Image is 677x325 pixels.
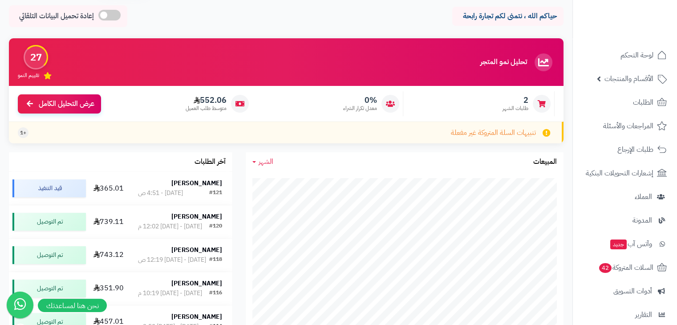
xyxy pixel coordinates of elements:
span: لوحة التحكم [620,49,653,61]
div: [DATE] - 4:51 ص [138,189,183,198]
a: الطلبات [578,92,672,113]
a: إشعارات التحويلات البنكية [578,162,672,184]
h3: المبيعات [533,158,557,166]
div: [DATE] - [DATE] 12:19 ص [138,256,206,264]
a: طلبات الإرجاع [578,139,672,160]
strong: [PERSON_NAME] [171,312,222,321]
a: المدونة [578,210,672,231]
h3: آخر الطلبات [195,158,226,166]
span: متوسط طلب العميل [186,105,227,112]
span: طلبات الشهر [503,105,528,112]
span: الأقسام والمنتجات [604,73,653,85]
span: العملاء [635,191,652,203]
span: +1 [20,129,26,137]
span: 2 [503,95,528,105]
div: #120 [209,222,222,231]
span: أدوات التسويق [613,285,652,297]
span: وآتس آب [609,238,652,250]
div: تم التوصيل [12,246,86,264]
div: تم التوصيل [12,213,86,231]
a: الشهر [252,157,273,167]
td: 351.90 [89,272,128,305]
div: #121 [209,189,222,198]
a: أدوات التسويق [578,280,672,302]
a: العملاء [578,186,672,207]
div: تم التوصيل [12,280,86,297]
td: 743.12 [89,239,128,272]
span: عرض التحليل الكامل [39,99,94,109]
strong: [PERSON_NAME] [171,212,222,221]
h3: تحليل نمو المتجر [480,58,527,66]
strong: [PERSON_NAME] [171,245,222,255]
span: الطلبات [633,96,653,109]
span: الشهر [259,156,273,167]
span: تقييم النمو [18,72,39,79]
strong: [PERSON_NAME] [171,179,222,188]
div: قيد التنفيذ [12,179,86,197]
a: المراجعات والأسئلة [578,115,672,137]
p: حياكم الله ، نتمنى لكم تجارة رابحة [459,11,557,21]
span: المدونة [632,214,652,227]
div: [DATE] - [DATE] 10:19 م [138,289,202,298]
span: التقارير [635,309,652,321]
span: إشعارات التحويلات البنكية [586,167,653,179]
a: لوحة التحكم [578,45,672,66]
span: جديد [610,240,627,249]
span: المراجعات والأسئلة [603,120,653,132]
span: معدل تكرار الشراء [343,105,377,112]
span: السلات المتروكة [598,261,653,274]
span: 552.06 [186,95,227,105]
span: تنبيهات السلة المتروكة غير مفعلة [451,128,536,138]
span: طلبات الإرجاع [617,143,653,156]
strong: [PERSON_NAME] [171,279,222,288]
a: وآتس آبجديد [578,233,672,255]
span: 0% [343,95,377,105]
span: إعادة تحميل البيانات التلقائي [19,11,94,21]
img: logo-2.png [616,8,669,26]
td: 365.01 [89,172,128,205]
div: #116 [209,289,222,298]
div: [DATE] - [DATE] 12:02 م [138,222,202,231]
a: السلات المتروكة42 [578,257,672,278]
a: عرض التحليل الكامل [18,94,101,114]
span: 42 [599,263,612,273]
td: 739.11 [89,205,128,238]
div: #118 [209,256,222,264]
